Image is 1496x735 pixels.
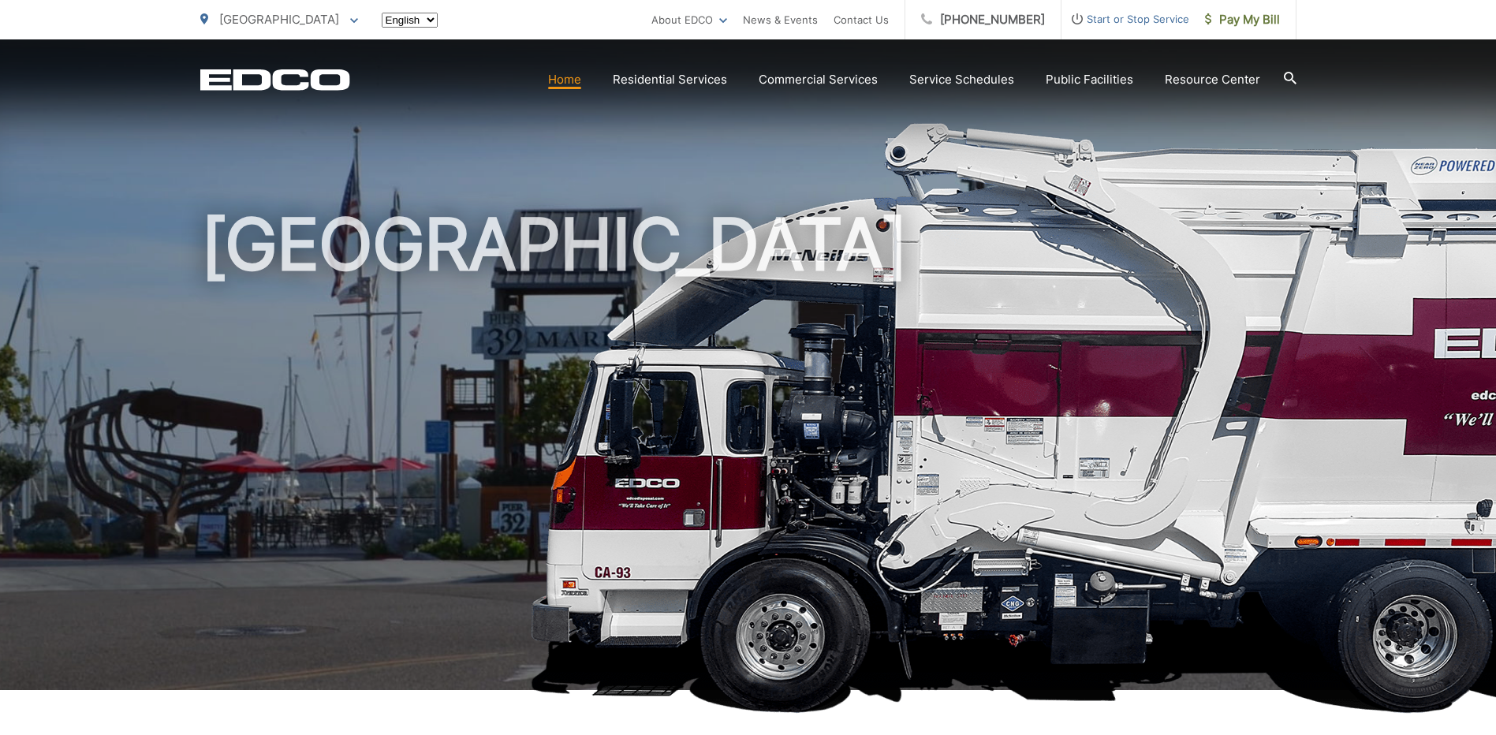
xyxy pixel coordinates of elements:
a: Service Schedules [909,70,1014,89]
a: EDCD logo. Return to the homepage. [200,69,350,91]
a: Residential Services [613,70,727,89]
a: News & Events [743,10,818,29]
a: Contact Us [834,10,889,29]
span: Pay My Bill [1205,10,1280,29]
h1: [GEOGRAPHIC_DATA] [200,205,1296,704]
a: Home [548,70,581,89]
a: Commercial Services [759,70,878,89]
a: About EDCO [651,10,727,29]
span: [GEOGRAPHIC_DATA] [219,12,339,27]
a: Public Facilities [1046,70,1133,89]
select: Select a language [382,13,438,28]
a: Resource Center [1165,70,1260,89]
